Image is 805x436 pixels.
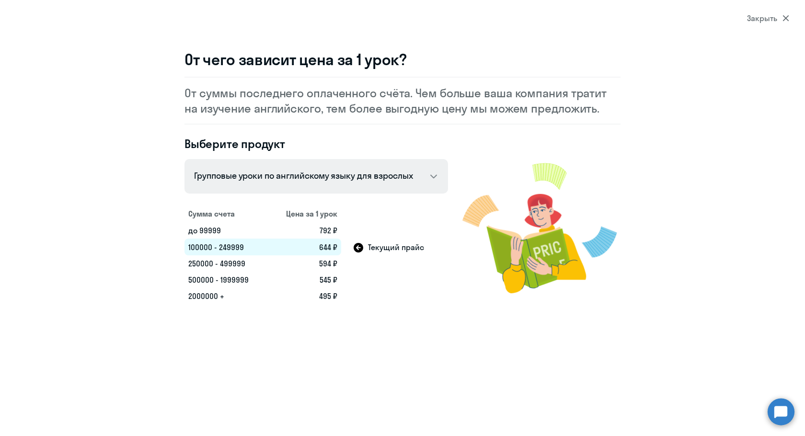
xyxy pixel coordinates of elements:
[184,239,268,255] td: 100000 - 249999
[184,272,268,288] td: 500000 - 1999999
[184,288,268,304] td: 2000000 +
[184,136,448,151] h4: Выберите продукт
[462,151,621,304] img: modal-image.png
[184,50,621,69] h3: От чего зависит цена за 1 урок?
[184,222,268,239] td: до 99999
[268,272,341,288] td: 545 ₽
[184,85,621,116] p: От суммы последнего оплаченного счёта. Чем больше ваша компания тратит на изучение английского, т...
[184,205,268,222] th: Сумма счета
[268,255,341,272] td: 594 ₽
[184,255,268,272] td: 250000 - 499999
[268,239,341,255] td: 644 ₽
[341,239,448,255] td: Текущий прайс
[268,288,341,304] td: 495 ₽
[268,222,341,239] td: 792 ₽
[747,12,789,24] div: Закрыть
[268,205,341,222] th: Цена за 1 урок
